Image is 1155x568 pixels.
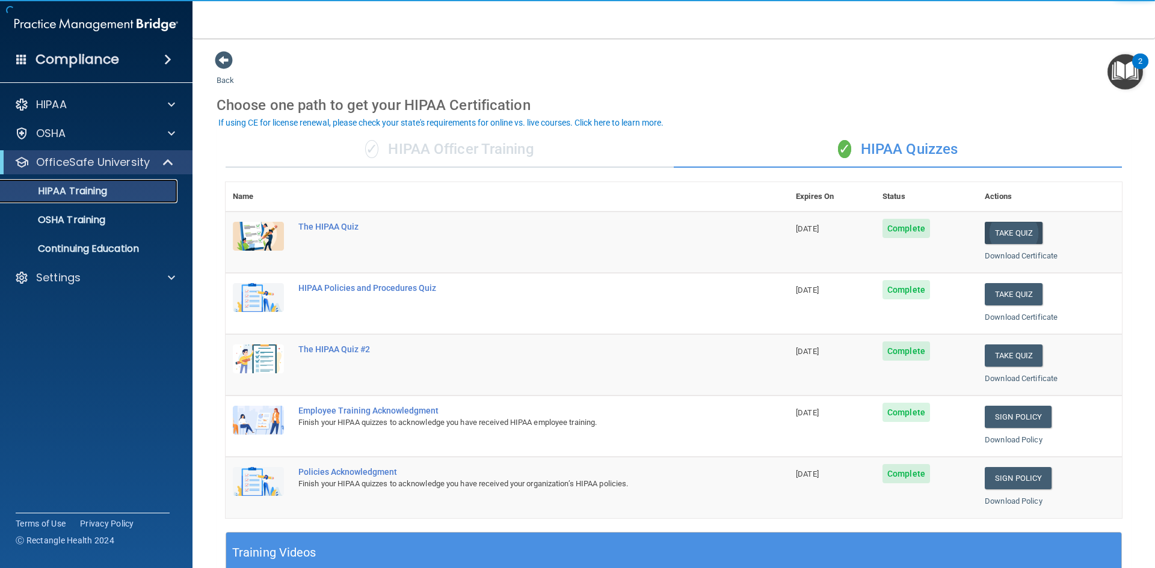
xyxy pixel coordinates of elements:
[985,251,1058,260] a: Download Certificate
[298,222,728,231] div: The HIPAA Quiz
[838,140,851,158] span: ✓
[298,344,728,354] div: The HIPAA Quiz #2
[365,140,378,158] span: ✓
[985,467,1052,489] a: Sign Policy
[985,374,1058,383] a: Download Certificate
[978,182,1122,212] th: Actions
[882,219,930,238] span: Complete
[882,464,930,483] span: Complete
[796,286,819,295] span: [DATE]
[226,132,674,168] div: HIPAA Officer Training
[217,61,234,85] a: Back
[36,126,66,141] p: OSHA
[985,435,1043,444] a: Download Policy
[796,224,819,233] span: [DATE]
[36,155,150,169] p: OfficeSafe University
[226,182,291,212] th: Name
[218,118,664,127] div: If using CE for license renewal, please check your state's requirements for online vs. live cours...
[298,283,728,293] div: HIPAA Policies and Procedures Quiz
[217,117,665,129] button: If using CE for license renewal, please check your state's requirements for online vs. live cours...
[674,132,1122,168] div: HIPAA Quizzes
[298,406,728,415] div: Employee Training Acknowledgment
[882,403,930,422] span: Complete
[298,467,728,477] div: Policies Acknowledgment
[14,155,174,169] a: OfficeSafe University
[882,341,930,361] span: Complete
[1107,54,1143,90] button: Open Resource Center, 2 new notifications
[796,408,819,417] span: [DATE]
[14,13,178,37] img: PMB logo
[35,51,119,68] h4: Compliance
[298,477,728,491] div: Finish your HIPAA quizzes to acknowledge you have received your organization’s HIPAA policies.
[875,182,978,212] th: Status
[36,270,81,285] p: Settings
[8,185,107,197] p: HIPAA Training
[232,542,316,563] h5: Training Videos
[80,518,134,530] a: Privacy Policy
[14,97,175,112] a: HIPAA
[8,243,172,255] p: Continuing Education
[985,406,1052,428] a: Sign Policy
[16,518,66,530] a: Terms of Use
[16,534,114,546] span: Ⓒ Rectangle Health 2024
[882,280,930,299] span: Complete
[217,88,1131,123] div: Choose one path to get your HIPAA Certification
[985,313,1058,322] a: Download Certificate
[14,126,175,141] a: OSHA
[8,214,105,226] p: OSHA Training
[985,496,1043,505] a: Download Policy
[298,415,728,430] div: Finish your HIPAA quizzes to acknowledge you have received HIPAA employee training.
[1138,61,1142,77] div: 2
[985,344,1043,367] button: Take Quiz
[36,97,67,112] p: HIPAA
[789,182,875,212] th: Expires On
[796,347,819,356] span: [DATE]
[985,222,1043,244] button: Take Quiz
[796,469,819,478] span: [DATE]
[985,283,1043,305] button: Take Quiz
[14,270,175,285] a: Settings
